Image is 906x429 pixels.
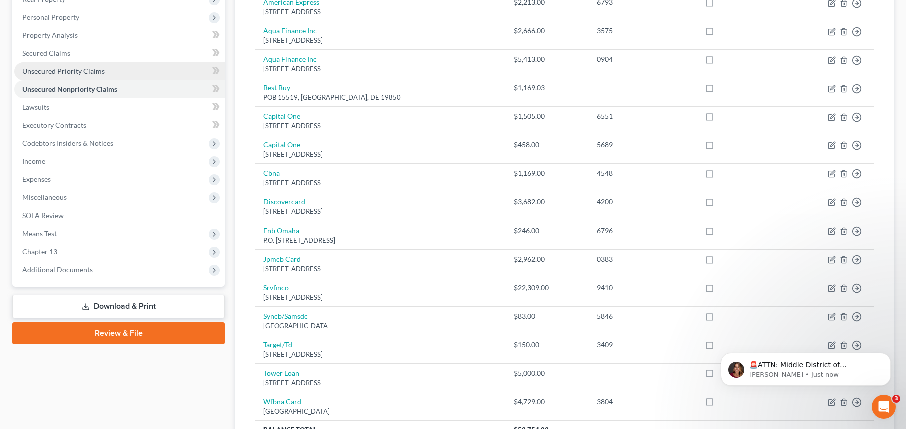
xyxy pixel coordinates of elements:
[14,116,225,134] a: Executory Contracts
[263,55,317,63] a: Aqua Finance Inc
[514,140,581,150] div: $458.00
[263,178,498,188] div: [STREET_ADDRESS]
[263,93,498,102] div: POB 15519, [GEOGRAPHIC_DATA], DE 19850
[263,283,289,292] a: Srvfinco
[22,121,86,129] span: Executory Contracts
[263,264,498,274] div: [STREET_ADDRESS]
[597,340,689,350] div: 3409
[263,83,290,92] a: Best Buy
[263,26,317,35] a: Aqua Finance Inc
[597,168,689,178] div: 4548
[14,44,225,62] a: Secured Claims
[14,80,225,98] a: Unsecured Nonpriority Claims
[263,378,498,388] div: [STREET_ADDRESS]
[263,397,301,406] a: Wfbna Card
[514,26,581,36] div: $2,666.00
[514,111,581,121] div: $1,505.00
[22,103,49,111] span: Lawsuits
[14,26,225,44] a: Property Analysis
[514,368,581,378] div: $5,000.00
[263,169,280,177] a: Cbna
[263,197,305,206] a: Discovercard
[263,150,498,159] div: [STREET_ADDRESS]
[514,311,581,321] div: $83.00
[22,13,79,21] span: Personal Property
[22,265,93,274] span: Additional Documents
[597,226,689,236] div: 6796
[597,283,689,293] div: 9410
[263,36,498,45] div: [STREET_ADDRESS]
[12,295,225,318] a: Download & Print
[263,321,498,331] div: [GEOGRAPHIC_DATA]
[22,85,117,93] span: Unsecured Nonpriority Claims
[514,283,581,293] div: $22,309.00
[263,255,301,263] a: Jpmcb Card
[263,7,498,17] div: [STREET_ADDRESS]
[597,54,689,64] div: 0904
[14,98,225,116] a: Lawsuits
[22,193,67,201] span: Miscellaneous
[514,54,581,64] div: $5,413.00
[22,229,57,238] span: Means Test
[14,62,225,80] a: Unsecured Priority Claims
[514,254,581,264] div: $2,962.00
[12,322,225,344] a: Review & File
[263,112,300,120] a: Capital One
[514,340,581,350] div: $150.00
[263,350,498,359] div: [STREET_ADDRESS]
[514,226,581,236] div: $246.00
[597,397,689,407] div: 3804
[263,369,299,377] a: Tower Loan
[22,211,64,220] span: SOFA Review
[597,254,689,264] div: 0383
[263,312,308,320] a: Syncb/Samsdc
[263,140,300,149] a: Capital One
[22,49,70,57] span: Secured Claims
[263,121,498,131] div: [STREET_ADDRESS]
[597,26,689,36] div: 3575
[263,340,292,349] a: Target/Td
[872,395,896,419] iframe: Intercom live chat
[22,157,45,165] span: Income
[597,140,689,150] div: 5689
[22,247,57,256] span: Chapter 13
[263,236,498,245] div: P.O. [STREET_ADDRESS]
[263,64,498,74] div: [STREET_ADDRESS]
[22,67,105,75] span: Unsecured Priority Claims
[597,111,689,121] div: 6551
[22,31,78,39] span: Property Analysis
[514,83,581,93] div: $1,169.03
[706,332,906,402] iframe: Intercom notifications message
[514,168,581,178] div: $1,169.00
[892,395,900,403] span: 3
[14,206,225,225] a: SOFA Review
[514,197,581,207] div: $3,682.00
[597,197,689,207] div: 4200
[263,293,498,302] div: [STREET_ADDRESS]
[22,139,113,147] span: Codebtors Insiders & Notices
[597,311,689,321] div: 5846
[263,207,498,217] div: [STREET_ADDRESS]
[22,175,51,183] span: Expenses
[263,226,299,235] a: Fnb Omaha
[263,407,498,416] div: [GEOGRAPHIC_DATA]
[514,397,581,407] div: $4,729.00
